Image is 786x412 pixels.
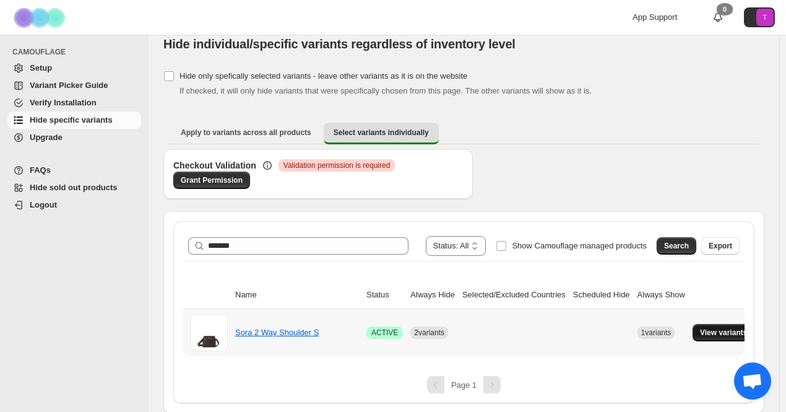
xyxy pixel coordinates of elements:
span: Select variants individually [334,128,429,138]
th: Status [363,281,407,309]
span: If checked, it will only hide variants that were specifically chosen from this page. The other va... [179,86,592,95]
text: T [763,14,767,21]
span: Show Camouflage managed products [512,241,647,250]
a: Hide sold out products [7,179,141,196]
span: 1 variants [641,328,672,337]
a: Sora 2 Way Shoulder S [235,328,319,337]
span: ACTIVE [371,328,398,338]
span: 2 variants [414,328,444,337]
span: FAQs [30,165,51,175]
th: Selected/Excluded Countries [459,281,569,309]
span: CAMOUFLAGE [12,47,142,57]
span: Hide individual/specific variants regardless of inventory level [163,37,516,51]
th: Always Hide [407,281,459,309]
a: Grant Permission [173,172,250,189]
span: Hide only spefically selected variants - leave other variants as it is on the website [179,71,467,81]
a: Verify Installation [7,94,141,112]
span: Validation permission is required [283,160,391,170]
a: Variant Picker Guide [7,77,141,94]
span: Apply to variants across all products [181,128,311,138]
span: Upgrade [30,133,63,142]
a: Setup [7,59,141,77]
span: Variant Picker Guide [30,81,108,90]
span: Logout [30,200,57,209]
span: Avatar with initials T [756,9,774,26]
button: Export [701,237,740,255]
div: 0 [717,3,733,15]
a: Upgrade [7,129,141,146]
a: FAQs [7,162,141,179]
nav: Pagination [183,376,745,393]
span: Export [709,241,732,251]
button: Avatar with initials T [744,7,775,27]
button: Select variants individually [324,123,439,144]
span: Setup [30,63,52,72]
img: Camouflage [10,1,72,35]
span: App Support [633,12,677,22]
img: Sora 2 Way Shoulder S [191,314,228,351]
th: Always Show [634,281,689,309]
div: チャットを開く [734,362,771,400]
a: Hide specific variants [7,112,141,129]
button: Apply to variants across all products [171,123,321,142]
span: Grant Permission [181,175,243,185]
span: Search [664,241,689,251]
th: Name [231,281,363,309]
a: Logout [7,196,141,214]
span: Page 1 [451,380,477,390]
span: Verify Installation [30,98,97,107]
th: Scheduled Hide [569,281,634,309]
span: Hide sold out products [30,183,118,192]
a: 0 [712,11,724,24]
button: View variants [693,324,755,341]
span: View variants [700,328,748,338]
span: Hide specific variants [30,115,113,125]
button: Search [657,237,696,255]
h3: Checkout Validation [173,159,256,172]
